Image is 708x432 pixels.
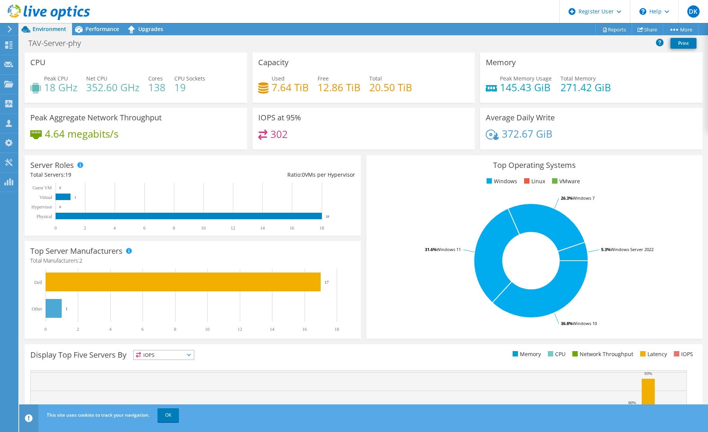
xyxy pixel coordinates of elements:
[77,327,79,332] text: 2
[644,371,652,376] text: 93%
[437,246,461,252] tspan: Windows 11
[318,75,329,82] span: Free
[143,225,146,231] text: 6
[173,225,175,231] text: 8
[502,130,552,138] h4: 372.67 GiB
[44,327,47,332] text: 0
[59,186,61,190] text: 0
[33,185,52,191] text: Guest VM
[47,412,149,418] span: This site uses cookies to track your navigation.
[601,246,611,252] tspan: 5.3%
[174,83,205,92] h4: 19
[86,83,139,92] h4: 352.60 GHz
[31,204,52,210] text: Hypervisor
[258,58,288,67] h3: Capacity
[320,225,324,231] text: 18
[34,280,42,285] text: Dell
[148,83,166,92] h4: 138
[148,75,163,82] span: Cores
[109,327,111,332] text: 4
[270,327,274,332] text: 14
[231,225,235,231] text: 12
[59,205,61,209] text: 0
[611,246,654,252] tspan: Windows Server 2022
[573,195,595,201] tspan: Windows 7
[687,5,700,18] span: DK
[30,58,46,67] h3: CPU
[670,38,697,49] a: Print
[205,327,210,332] text: 10
[500,75,552,82] span: Peak Memory Usage
[84,225,86,231] text: 2
[193,171,355,179] div: Ratio: VMs per Hypervisor
[141,327,144,332] text: 6
[54,225,57,231] text: 0
[485,177,517,186] li: Windows
[113,225,116,231] text: 4
[628,400,636,405] text: 60%
[522,177,545,186] li: Linux
[632,23,663,35] a: Share
[595,23,632,35] a: Reports
[425,246,437,252] tspan: 31.6%
[32,306,42,312] text: Other
[302,327,307,332] text: 16
[138,25,163,33] span: Upgrades
[302,171,305,178] span: 0
[500,83,552,92] h4: 145.43 GiB
[44,75,68,82] span: Peak CPU
[65,171,71,178] span: 19
[174,75,205,82] span: CPU Sockets
[44,83,77,92] h4: 18 GHz
[30,171,193,179] div: Total Servers:
[201,225,206,231] text: 10
[570,350,633,358] li: Network Throughput
[39,195,52,200] text: Virtual
[272,83,309,92] h4: 7.64 TiB
[157,408,179,422] a: OK
[561,320,573,326] tspan: 36.8%
[85,25,119,33] span: Performance
[326,215,329,218] text: 18
[324,280,329,284] text: 17
[270,130,288,138] h4: 302
[511,350,541,358] li: Memory
[272,75,285,82] span: Used
[30,256,355,265] h4: Total Manufacturers:
[639,8,646,15] svg: \n
[546,350,565,358] li: CPU
[45,130,118,138] h4: 4.64 megabits/s
[318,83,361,92] h4: 12.86 TiB
[486,58,516,67] h3: Memory
[550,177,580,186] li: VMware
[334,327,339,332] text: 18
[672,350,693,358] li: IOPS
[238,327,242,332] text: 12
[560,75,596,82] span: Total Memory
[30,161,74,169] h3: Server Roles
[66,306,68,311] text: 1
[290,225,294,231] text: 16
[134,350,194,360] span: IOPS
[486,113,555,122] h3: Average Daily Write
[25,39,93,48] h1: TAV-Server-phy
[30,247,123,255] h3: Top Server Manufacturers
[638,350,667,358] li: Latency
[663,23,698,35] a: More
[369,75,382,82] span: Total
[573,320,597,326] tspan: Windows 10
[258,113,301,122] h3: IOPS at 95%
[561,195,573,201] tspan: 26.3%
[33,25,66,33] span: Environment
[36,214,52,219] text: Physical
[560,83,611,92] h4: 271.42 GiB
[174,327,176,332] text: 8
[79,257,82,264] span: 2
[30,113,162,122] h3: Peak Aggregate Network Throughput
[369,83,412,92] h4: 20.50 TiB
[260,225,265,231] text: 14
[86,75,107,82] span: Net CPU
[74,195,76,199] text: 1
[372,161,697,169] h3: Top Operating Systems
